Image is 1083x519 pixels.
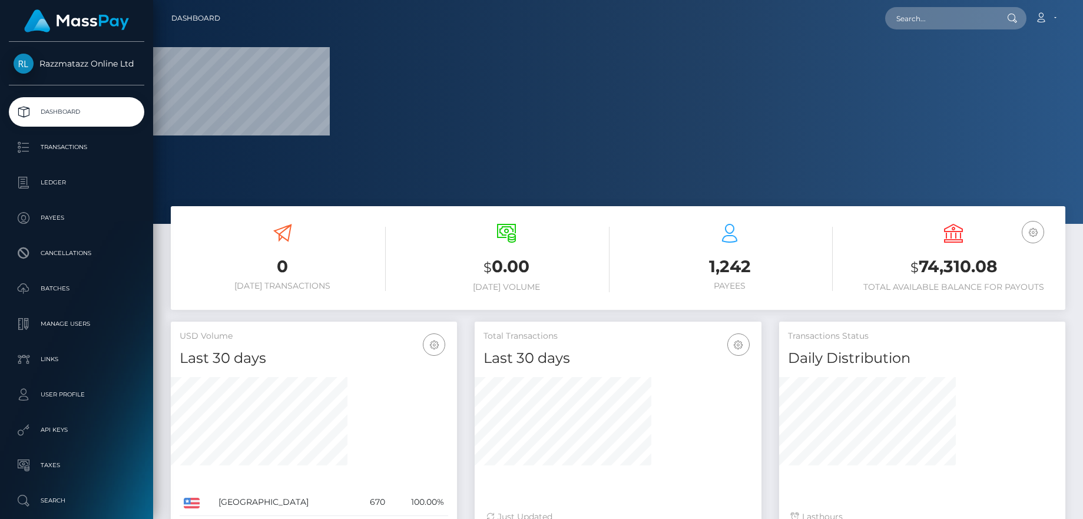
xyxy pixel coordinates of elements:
[9,309,144,339] a: Manage Users
[14,280,140,297] p: Batches
[9,203,144,233] a: Payees
[355,489,389,516] td: 670
[403,255,610,279] h3: 0.00
[14,315,140,333] p: Manage Users
[788,330,1056,342] h5: Transactions Status
[180,330,448,342] h5: USD Volume
[9,415,144,445] a: API Keys
[214,489,356,516] td: [GEOGRAPHIC_DATA]
[850,282,1056,292] h6: Total Available Balance for Payouts
[14,54,34,74] img: Razzmatazz Online Ltd
[389,489,448,516] td: 100.00%
[885,7,996,29] input: Search...
[9,97,144,127] a: Dashboard
[171,6,220,31] a: Dashboard
[9,239,144,268] a: Cancellations
[9,274,144,303] a: Batches
[9,380,144,409] a: User Profile
[910,259,919,276] small: $
[14,457,140,474] p: Taxes
[14,209,140,227] p: Payees
[14,492,140,510] p: Search
[14,138,140,156] p: Transactions
[14,103,140,121] p: Dashboard
[14,386,140,404] p: User Profile
[627,255,833,278] h3: 1,242
[14,244,140,262] p: Cancellations
[9,486,144,515] a: Search
[24,9,129,32] img: MassPay Logo
[483,348,752,369] h4: Last 30 days
[184,498,200,508] img: US.png
[483,259,492,276] small: $
[9,345,144,374] a: Links
[14,174,140,191] p: Ledger
[483,330,752,342] h5: Total Transactions
[180,255,386,278] h3: 0
[627,281,833,291] h6: Payees
[850,255,1056,279] h3: 74,310.08
[9,451,144,480] a: Taxes
[9,168,144,197] a: Ledger
[180,281,386,291] h6: [DATE] Transactions
[14,421,140,439] p: API Keys
[9,133,144,162] a: Transactions
[180,348,448,369] h4: Last 30 days
[9,58,144,69] span: Razzmatazz Online Ltd
[788,348,1056,369] h4: Daily Distribution
[403,282,610,292] h6: [DATE] Volume
[14,351,140,368] p: Links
